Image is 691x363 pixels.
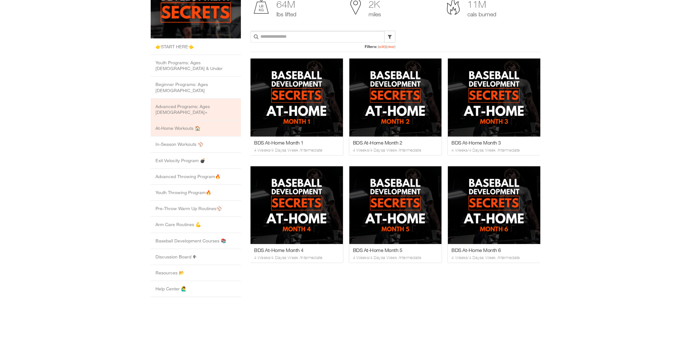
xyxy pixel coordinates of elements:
img: Plan [197,34,290,112]
li: Youth Programs: Ages 12 & Under [151,55,241,77]
li: Advanced Programs: Ages 16+ [151,99,241,121]
img: Plan [99,34,191,112]
a: BDS At-Home Month 4 [4,223,89,229]
a: BDS At-Home Month 2 [102,115,188,122]
a: BDS At-Home Month 6 [201,223,286,229]
a: BDS At-Home Month 3 [201,115,286,122]
li: Youth Throwing Program🔥 [151,185,241,201]
li: Arm Care Routines 💪 [151,217,241,233]
a: edit [128,20,134,25]
li: Help Center 🙋‍♂️ [151,281,241,297]
a: BDS At-Home Month 5 [102,223,188,229]
h3: 4 Weeks / 4 Days a Week / Intermediate [4,231,89,236]
li: At-Home Workouts 🏠 [151,121,241,137]
h3: 4 Weeks / 4 Days a Week / Intermediate [102,123,188,129]
li: In-Season Workouts ⚾️ [151,137,241,153]
h3: 4 Weeks / 4 Days a Week / Intermediate [201,123,286,129]
h3: 4 Weeks / 4 Days a Week / Intermediate [201,231,286,236]
li: Exit Velocity Program 💣 [151,153,241,169]
h3: 4 Weeks / 4 Days a Week / Intermediate [4,123,89,129]
li: Resources 📂 [151,265,241,281]
img: Plan [197,142,290,220]
img: Plan [99,142,191,220]
li: Advanced Throwing Program🔥 [151,169,241,185]
strong: Filters: [114,20,126,25]
li: 👉START HERE👈 [151,39,241,55]
h3: 4 Weeks / 4 Days a Week / Intermediate [102,231,188,236]
li: Discussion Board 🗣 [151,249,241,265]
a: clear [136,20,144,25]
li: Pre-Throw Warm Up Routines⚾️ [151,201,241,217]
li: Beginner Programs: Ages 13 to 15 [151,77,241,99]
li: Baseball Development Courses 📚 [151,233,241,249]
a: BDS At-Home Month 1 [4,115,89,122]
